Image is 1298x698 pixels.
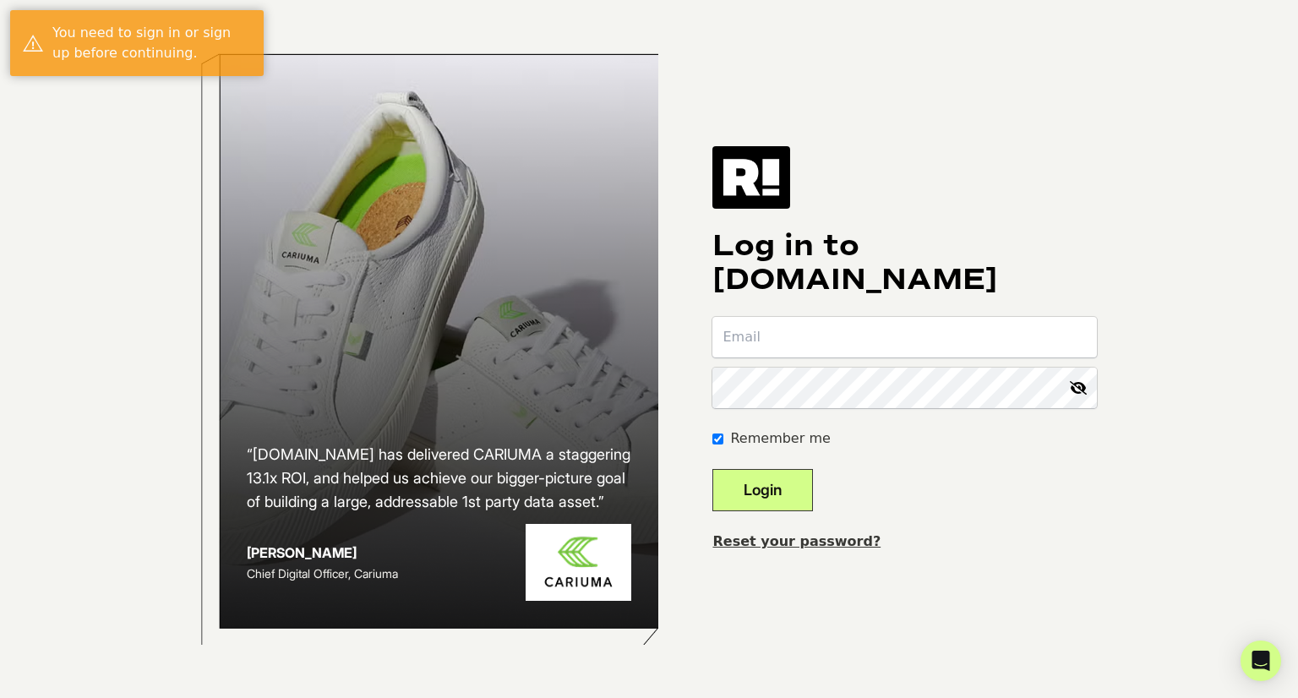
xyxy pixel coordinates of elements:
a: Reset your password? [712,533,881,549]
input: Email [712,317,1097,357]
img: Cariuma [526,524,631,601]
button: Login [712,469,813,511]
div: Open Intercom Messenger [1241,641,1281,681]
span: Chief Digital Officer, Cariuma [247,566,398,581]
h1: Log in to [DOMAIN_NAME] [712,229,1097,297]
label: Remember me [730,428,830,449]
strong: [PERSON_NAME] [247,544,357,561]
h2: “[DOMAIN_NAME] has delivered CARIUMA a staggering 13.1x ROI, and helped us achieve our bigger-pic... [247,443,632,514]
div: You need to sign in or sign up before continuing. [52,23,251,63]
img: Retention.com [712,146,790,209]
